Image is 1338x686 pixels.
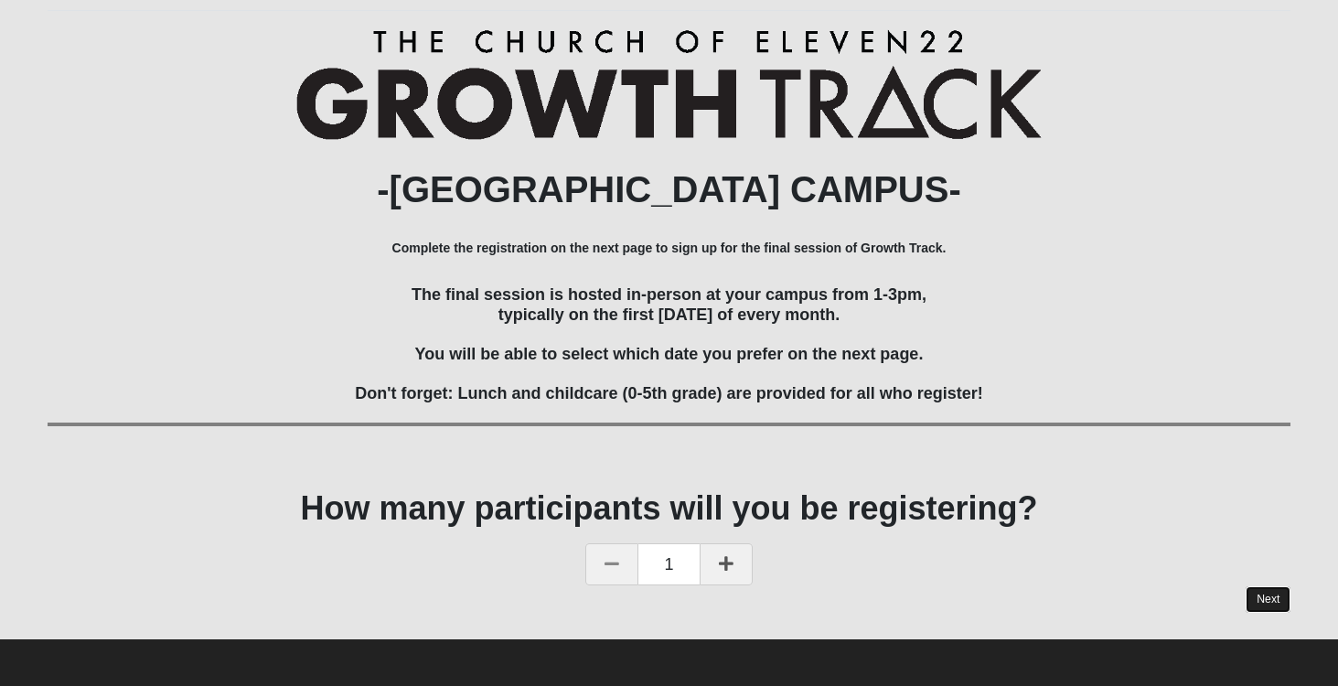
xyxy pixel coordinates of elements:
b: -[GEOGRAPHIC_DATA] CAMPUS- [377,169,961,209]
a: Next [1246,586,1290,613]
span: The final session is hosted in-person at your campus from 1-3pm, [412,285,926,304]
span: You will be able to select which date you prefer on the next page. [415,345,924,363]
span: Don't forget: Lunch and childcare (0-5th grade) are provided for all who register! [355,384,982,402]
span: typically on the first [DATE] of every month. [498,305,840,324]
h1: How many participants will you be registering? [48,488,1291,528]
span: 1 [638,543,699,585]
b: Complete the registration on the next page to sign up for the final session of Growth Track. [392,241,947,255]
img: Growth Track Logo [296,29,1043,140]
